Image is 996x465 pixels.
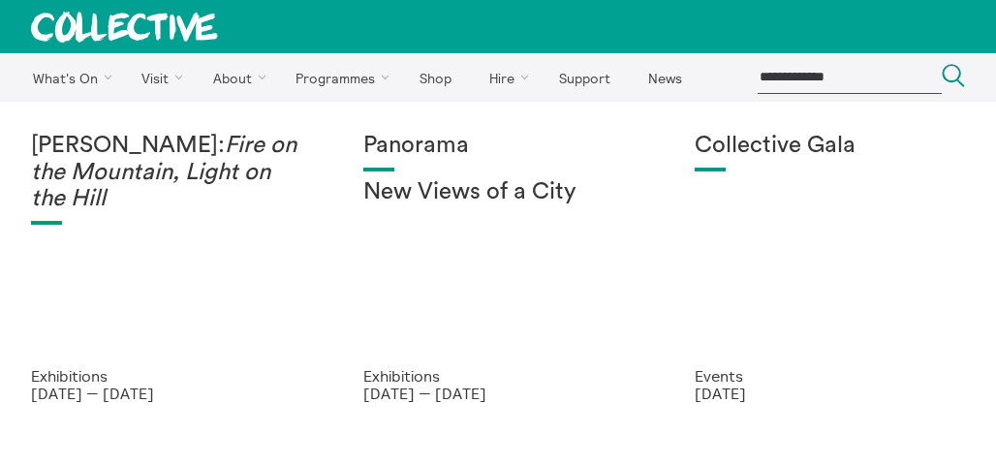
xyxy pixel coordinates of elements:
a: Shop [402,53,468,102]
a: Collective Gala 2023. Image credit Sally Jubb. Collective Gala Events [DATE] [664,102,996,434]
a: About [196,53,275,102]
a: Collective Panorama June 2025 small file 8 Panorama New Views of a City Exhibitions [DATE] — [DATE] [332,102,665,434]
p: Exhibitions [363,367,634,385]
p: Exhibitions [31,367,301,385]
h1: Collective Gala [695,133,965,160]
p: [DATE] — [DATE] [31,385,301,402]
a: News [631,53,699,102]
h1: [PERSON_NAME]: [31,133,301,213]
a: Hire [473,53,539,102]
p: [DATE] — [DATE] [363,385,634,402]
a: Programmes [279,53,399,102]
p: [DATE] [695,385,965,402]
a: What's On [16,53,121,102]
h2: New Views of a City [363,179,634,206]
h1: Panorama [363,133,634,160]
a: Visit [125,53,193,102]
p: Events [695,367,965,385]
em: Fire on the Mountain, Light on the Hill [31,134,296,210]
a: Support [542,53,627,102]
